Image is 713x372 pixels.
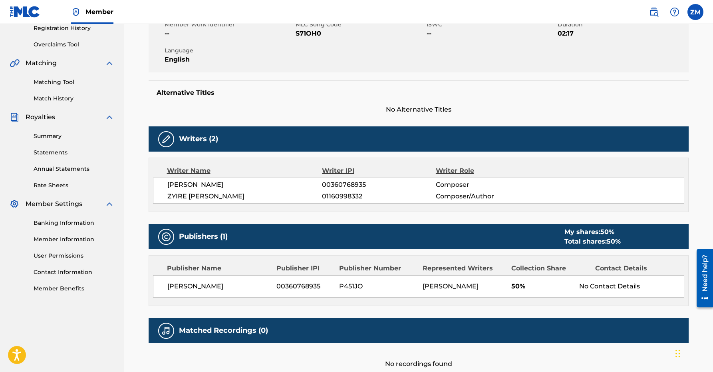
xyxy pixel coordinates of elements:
[675,342,680,366] div: Drag
[167,166,322,176] div: Writer Name
[26,199,82,209] span: Member Settings
[149,343,689,369] div: No recordings found
[34,181,114,190] a: Rate Sheets
[179,232,228,241] h5: Publishers (1)
[339,282,417,291] span: P451JO
[649,7,659,17] img: search
[34,40,114,49] a: Overclaims Tool
[165,46,294,55] span: Language
[34,78,114,86] a: Matching Tool
[595,264,673,273] div: Contact Details
[339,264,417,273] div: Publisher Number
[161,232,171,242] img: Publishers
[276,264,333,273] div: Publisher IPI
[34,24,114,32] a: Registration History
[167,282,271,291] span: [PERSON_NAME]
[34,94,114,103] a: Match History
[691,246,713,310] iframe: Resource Center
[10,199,19,209] img: Member Settings
[511,264,589,273] div: Collection Share
[161,134,171,144] img: Writers
[667,4,683,20] div: Help
[26,58,57,68] span: Matching
[179,326,268,335] h5: Matched Recordings (0)
[423,282,479,290] span: [PERSON_NAME]
[579,282,683,291] div: No Contact Details
[149,105,689,114] span: No Alternative Titles
[34,268,114,276] a: Contact Information
[673,334,713,372] iframe: Chat Widget
[276,282,333,291] span: 00360768935
[167,180,322,190] span: [PERSON_NAME]
[167,264,270,273] div: Publisher Name
[436,192,539,201] span: Composer/Author
[85,7,113,16] span: Member
[105,112,114,122] img: expand
[105,58,114,68] img: expand
[179,134,218,144] h5: Writers (2)
[34,148,114,157] a: Statements
[322,166,436,176] div: Writer IPI
[34,132,114,140] a: Summary
[105,199,114,209] img: expand
[167,192,322,201] span: ZYIRE [PERSON_NAME]
[436,166,539,176] div: Writer Role
[511,282,573,291] span: 50%
[165,29,294,38] span: --
[10,58,20,68] img: Matching
[71,7,81,17] img: Top Rightsholder
[34,235,114,244] a: Member Information
[558,29,687,38] span: 02:17
[10,6,40,18] img: MLC Logo
[564,237,621,246] div: Total shares:
[296,29,425,38] span: S71OH0
[165,20,294,29] span: Member Work Identifier
[322,192,435,201] span: 01160998332
[10,112,19,122] img: Royalties
[687,4,703,20] div: User Menu
[607,238,621,245] span: 50 %
[26,112,55,122] span: Royalties
[558,20,687,29] span: Duration
[423,264,505,273] div: Represented Writers
[34,165,114,173] a: Annual Statements
[436,180,539,190] span: Composer
[34,219,114,227] a: Banking Information
[427,20,556,29] span: ISWC
[322,180,435,190] span: 00360768935
[296,20,425,29] span: MLC Song Code
[157,89,681,97] h5: Alternative Titles
[34,284,114,293] a: Member Benefits
[670,7,679,17] img: help
[161,326,171,336] img: Matched Recordings
[564,227,621,237] div: My shares:
[600,228,614,236] span: 50 %
[427,29,556,38] span: --
[165,55,294,64] span: English
[646,4,662,20] a: Public Search
[34,252,114,260] a: User Permissions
